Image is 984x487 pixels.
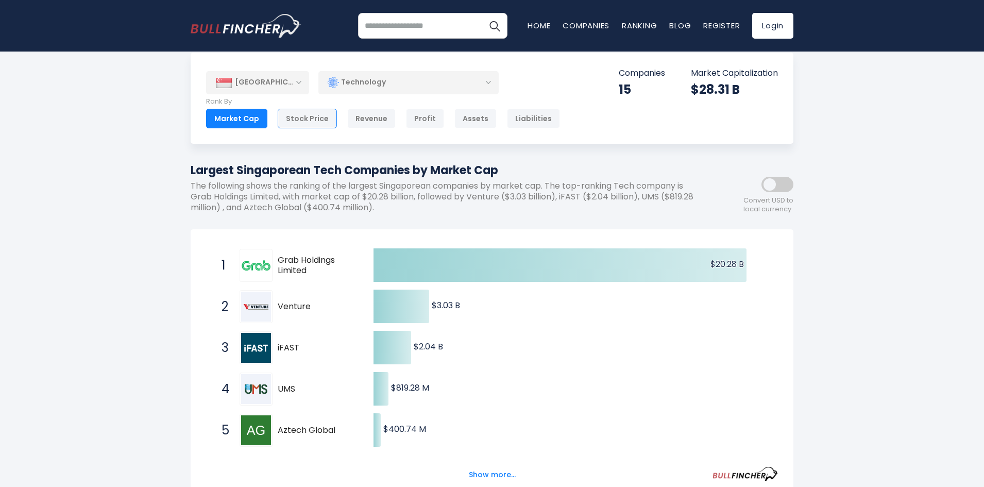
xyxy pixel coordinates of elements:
[669,20,691,31] a: Blog
[216,422,227,439] span: 5
[528,20,550,31] a: Home
[191,14,301,38] a: Go to homepage
[206,71,309,94] div: [GEOGRAPHIC_DATA]
[241,333,271,363] img: iFAST
[622,20,657,31] a: Ranking
[391,382,429,394] text: $819.28 M
[191,14,301,38] img: bullfincher logo
[743,196,793,214] span: Convert USD to local currency
[463,466,522,483] button: Show more...
[454,109,497,128] div: Assets
[710,258,744,270] text: $20.28 B
[278,255,355,277] span: Grab Holdings Limited
[482,13,507,39] button: Search
[406,109,444,128] div: Profit
[563,20,609,31] a: Companies
[414,341,443,352] text: $2.04 B
[619,81,665,97] div: 15
[206,109,267,128] div: Market Cap
[691,81,778,97] div: $28.31 B
[703,20,740,31] a: Register
[347,109,396,128] div: Revenue
[432,299,460,311] text: $3.03 B
[383,423,426,435] text: $400.74 M
[216,298,227,315] span: 2
[278,109,337,128] div: Stock Price
[691,68,778,79] p: Market Capitalization
[216,339,227,357] span: 3
[619,68,665,79] p: Companies
[752,13,793,39] a: Login
[241,292,271,322] img: Venture
[241,415,271,445] img: Aztech Global
[191,162,701,179] h1: Largest Singaporean Tech Companies by Market Cap
[278,301,355,312] span: Venture
[278,384,355,395] span: UMS
[216,380,227,398] span: 4
[318,71,499,94] div: Technology
[206,97,560,106] p: Rank By
[507,109,560,128] div: Liabilities
[241,250,271,280] img: Grab Holdings Limited
[216,257,227,274] span: 1
[241,374,271,404] img: UMS
[278,425,355,436] span: Aztech Global
[191,181,701,213] p: The following shows the ranking of the largest Singaporean companies by market cap. The top-ranki...
[278,343,355,354] span: iFAST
